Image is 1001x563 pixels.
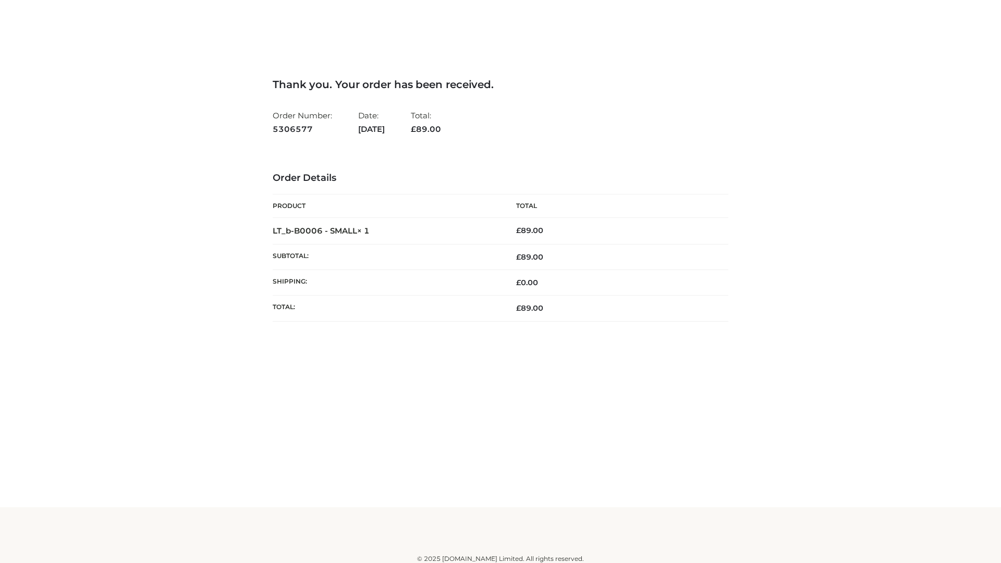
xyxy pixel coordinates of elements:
[273,194,500,218] th: Product
[516,226,521,235] span: £
[273,123,332,136] strong: 5306577
[273,106,332,138] li: Order Number:
[273,173,728,184] h3: Order Details
[516,278,538,287] bdi: 0.00
[358,106,385,138] li: Date:
[273,78,728,91] h3: Thank you. Your order has been received.
[500,194,728,218] th: Total
[516,226,543,235] bdi: 89.00
[516,303,543,313] span: 89.00
[273,226,370,236] strong: LT_b-B0006 - SMALL
[516,252,543,262] span: 89.00
[411,106,441,138] li: Total:
[358,123,385,136] strong: [DATE]
[273,270,500,296] th: Shipping:
[273,244,500,270] th: Subtotal:
[411,124,441,134] span: 89.00
[516,303,521,313] span: £
[516,278,521,287] span: £
[273,296,500,321] th: Total:
[516,252,521,262] span: £
[411,124,416,134] span: £
[357,226,370,236] strong: × 1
